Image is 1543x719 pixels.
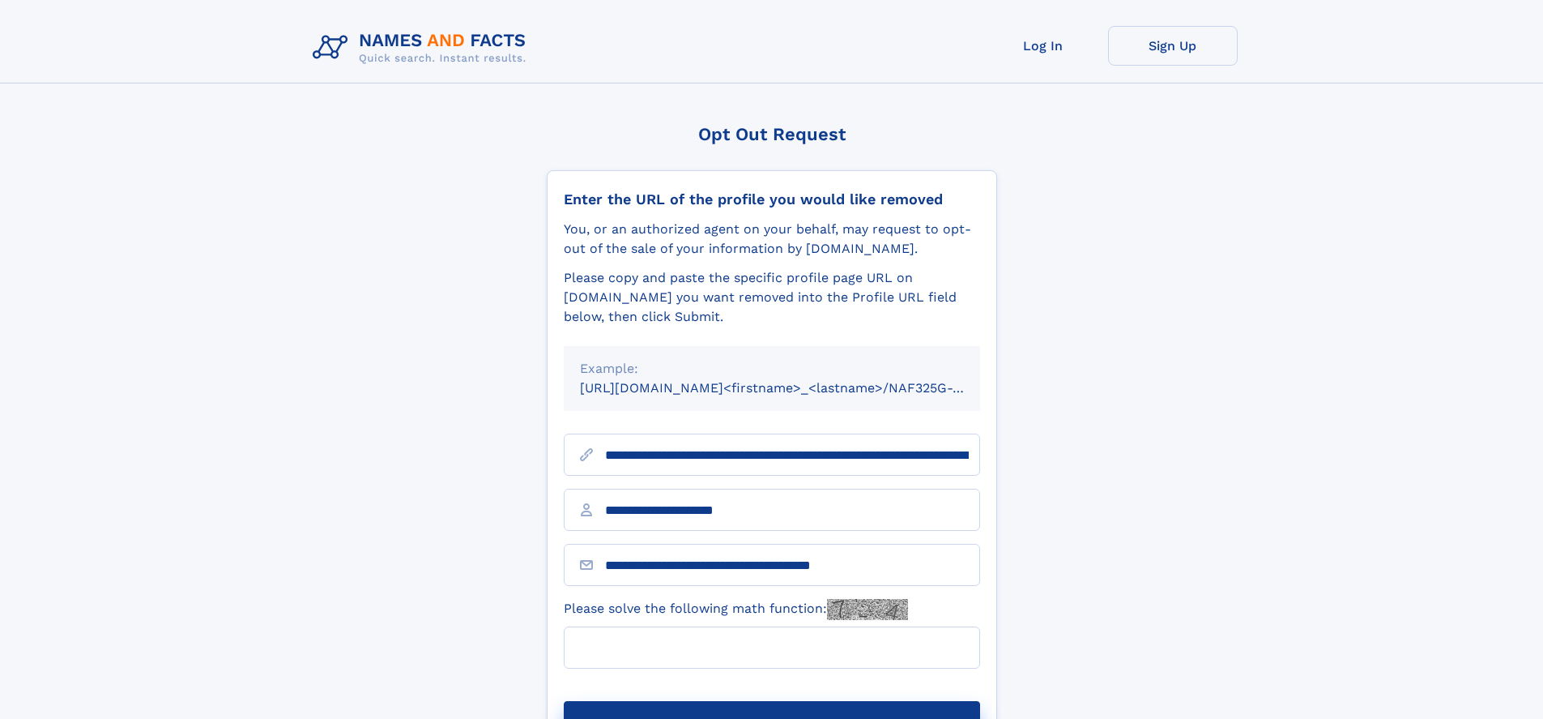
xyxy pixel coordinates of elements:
div: Example: [580,359,964,379]
div: Opt Out Request [547,124,997,144]
img: Logo Names and Facts [306,26,539,70]
div: Enter the URL of the profile you would like removed [564,190,980,208]
div: You, or an authorized agent on your behalf, may request to opt-out of the sale of your informatio... [564,220,980,259]
a: Log In [978,26,1108,66]
label: Please solve the following math function: [564,599,908,620]
div: Please copy and paste the specific profile page URL on [DOMAIN_NAME] you want removed into the Pr... [564,268,980,327]
small: [URL][DOMAIN_NAME]<firstname>_<lastname>/NAF325G-xxxxxxxx [580,380,1011,396]
a: Sign Up [1108,26,1238,66]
